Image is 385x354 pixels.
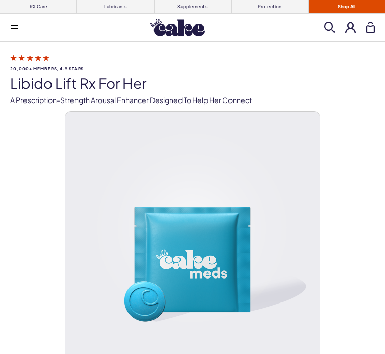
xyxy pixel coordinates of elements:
[150,19,205,36] img: Hello Cake
[10,95,375,106] p: A prescription-strength arousal enhancer designed to help her connect
[10,75,375,91] h1: Libido Lift Rx For Her
[10,67,375,71] span: 20,000+ members, 4.9 stars
[10,53,375,71] a: 20,000+ members, 4.9 stars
